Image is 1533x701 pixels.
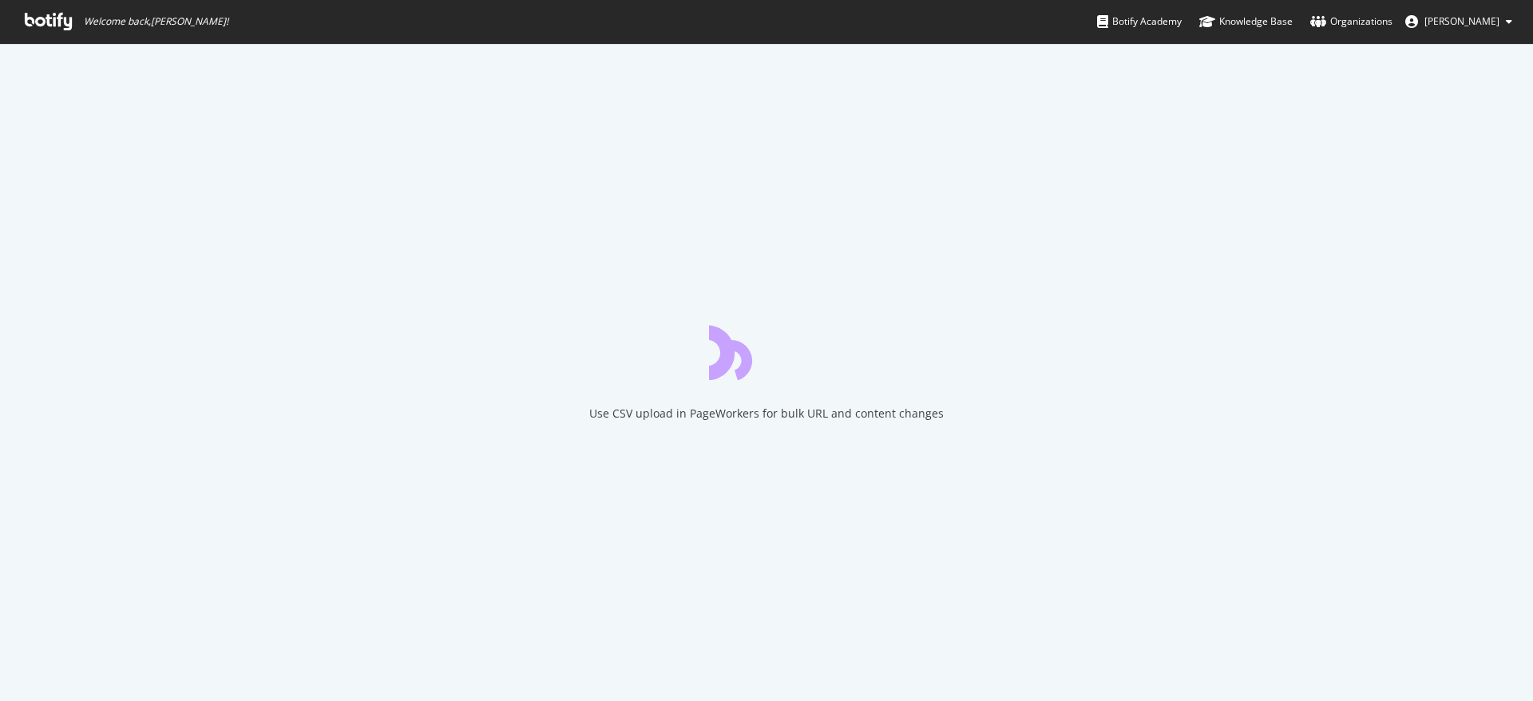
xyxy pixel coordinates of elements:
[1424,14,1499,28] span: Meghnad Bhagde
[589,406,944,422] div: Use CSV upload in PageWorkers for bulk URL and content changes
[1097,14,1182,30] div: Botify Academy
[1392,9,1525,34] button: [PERSON_NAME]
[709,323,824,380] div: animation
[1199,14,1293,30] div: Knowledge Base
[1310,14,1392,30] div: Organizations
[84,15,228,28] span: Welcome back, [PERSON_NAME] !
